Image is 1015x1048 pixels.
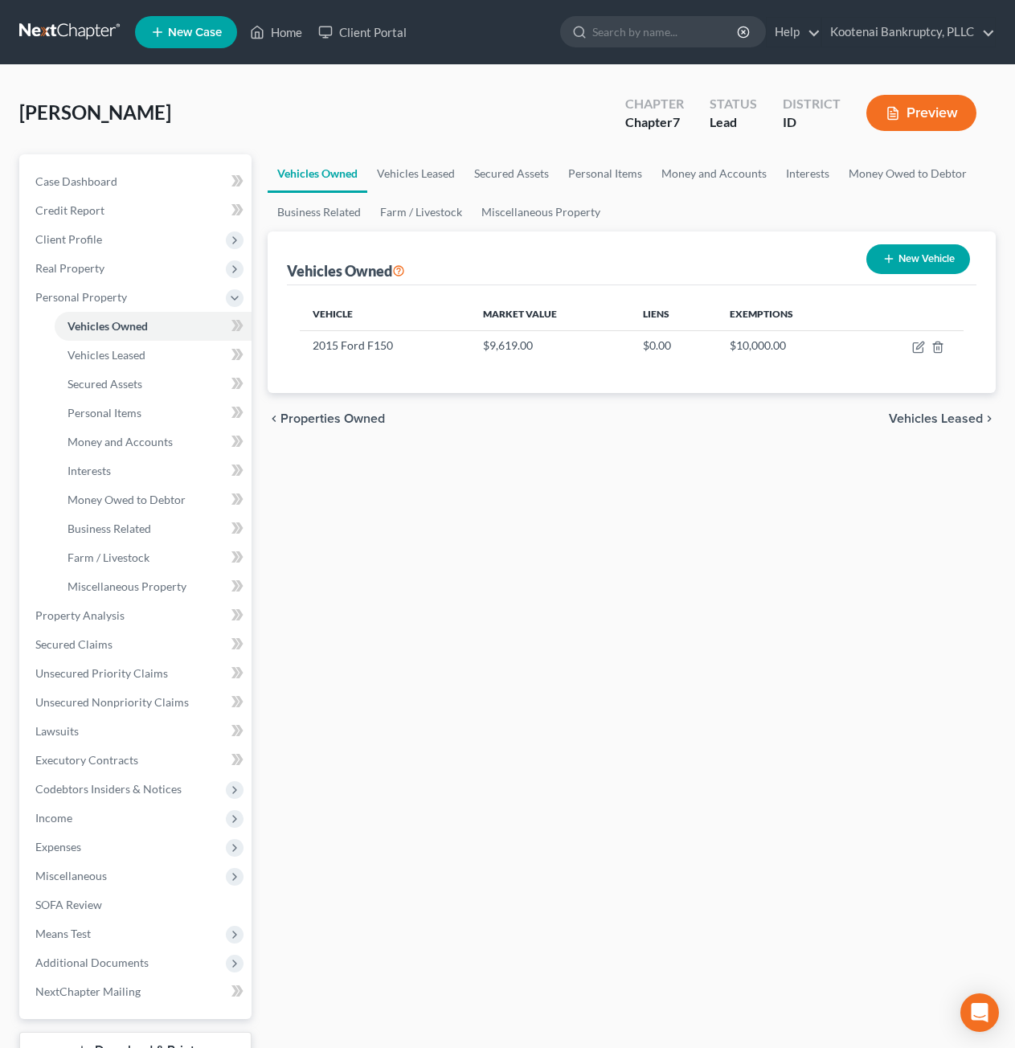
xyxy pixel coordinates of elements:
div: Vehicles Owned [287,261,405,280]
a: Unsecured Nonpriority Claims [23,688,252,717]
span: Property Analysis [35,608,125,622]
span: Secured Claims [35,637,113,651]
a: Personal Items [559,154,652,193]
span: Miscellaneous [35,869,107,882]
span: Vehicles Leased [68,348,145,362]
a: Case Dashboard [23,167,252,196]
span: Personal Property [35,290,127,304]
span: Case Dashboard [35,174,117,188]
a: Lawsuits [23,717,252,746]
span: Unsecured Priority Claims [35,666,168,680]
a: Farm / Livestock [370,193,472,231]
a: Interests [55,456,252,485]
div: Lead [710,113,757,132]
td: 2015 Ford F150 [300,330,470,361]
span: Client Profile [35,232,102,246]
span: SOFA Review [35,898,102,911]
i: chevron_right [983,412,996,425]
a: Business Related [268,193,370,231]
a: Vehicles Owned [55,312,252,341]
span: Vehicles Owned [68,319,148,333]
a: Home [242,18,310,47]
div: ID [783,113,841,132]
a: Business Related [55,514,252,543]
td: $10,000.00 [717,330,860,361]
a: Property Analysis [23,601,252,630]
a: Vehicles Leased [367,154,465,193]
button: New Vehicle [866,244,970,274]
div: Status [710,95,757,113]
span: Executory Contracts [35,753,138,767]
th: Exemptions [717,298,860,330]
span: Money and Accounts [68,435,173,448]
a: Secured Claims [23,630,252,659]
a: Kootenai Bankruptcy, PLLC [822,18,995,47]
input: Search by name... [592,17,739,47]
a: Unsecured Priority Claims [23,659,252,688]
span: Secured Assets [68,377,142,391]
a: Money and Accounts [55,428,252,456]
span: Properties Owned [280,412,385,425]
th: Liens [630,298,717,330]
button: Vehicles Leased chevron_right [889,412,996,425]
button: chevron_left Properties Owned [268,412,385,425]
span: Expenses [35,840,81,854]
div: Chapter [625,113,684,132]
span: Business Related [68,522,151,535]
th: Market Value [470,298,630,330]
a: Vehicles Owned [268,154,367,193]
a: SOFA Review [23,890,252,919]
span: Money Owed to Debtor [68,493,186,506]
a: Money and Accounts [652,154,776,193]
a: Miscellaneous Property [472,193,610,231]
a: Vehicles Leased [55,341,252,370]
i: chevron_left [268,412,280,425]
span: Lawsuits [35,724,79,738]
th: Vehicle [300,298,470,330]
td: $9,619.00 [470,330,630,361]
a: Money Owed to Debtor [839,154,976,193]
span: Personal Items [68,406,141,420]
button: Preview [866,95,976,131]
span: Miscellaneous Property [68,579,186,593]
span: Real Property [35,261,104,275]
div: Open Intercom Messenger [960,993,999,1032]
a: Secured Assets [465,154,559,193]
span: Means Test [35,927,91,940]
a: Farm / Livestock [55,543,252,572]
a: Money Owed to Debtor [55,485,252,514]
a: Miscellaneous Property [55,572,252,601]
span: 7 [673,114,680,129]
a: Secured Assets [55,370,252,399]
a: Help [767,18,821,47]
div: Chapter [625,95,684,113]
span: Unsecured Nonpriority Claims [35,695,189,709]
span: Farm / Livestock [68,551,149,564]
span: [PERSON_NAME] [19,100,171,124]
span: NextChapter Mailing [35,985,141,998]
span: Additional Documents [35,956,149,969]
a: Interests [776,154,839,193]
span: Codebtors Insiders & Notices [35,782,182,796]
a: Personal Items [55,399,252,428]
span: Interests [68,464,111,477]
span: Vehicles Leased [889,412,983,425]
a: Executory Contracts [23,746,252,775]
td: $0.00 [630,330,717,361]
span: New Case [168,27,222,39]
a: Credit Report [23,196,252,225]
a: Client Portal [310,18,415,47]
div: District [783,95,841,113]
span: Income [35,811,72,825]
a: NextChapter Mailing [23,977,252,1006]
span: Credit Report [35,203,104,217]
